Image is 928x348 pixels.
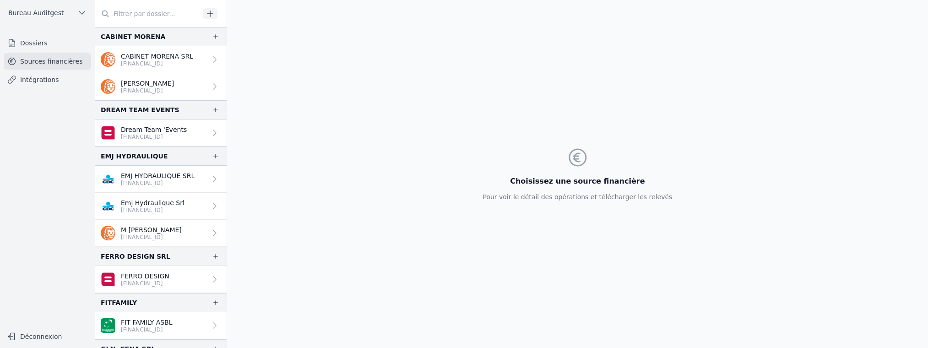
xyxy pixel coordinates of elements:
div: EMJ HYDRAULIQUE [101,151,168,162]
p: [FINANCIAL_ID] [121,60,193,67]
input: Filtrer par dossier... [95,5,200,22]
p: CABINET MORENA SRL [121,52,193,61]
p: FERRO DESIGN [121,272,169,281]
a: Intégrations [4,71,91,88]
p: [FINANCIAL_ID] [121,87,174,94]
div: DREAM TEAM EVENTS [101,104,179,115]
img: ing.png [101,52,115,67]
a: FERRO DESIGN [FINANCIAL_ID] [95,266,227,293]
div: FERRO DESIGN SRL [101,251,170,262]
img: BNP_BE_BUSINESS_GEBABEBB.png [101,318,115,333]
a: M [PERSON_NAME] [FINANCIAL_ID] [95,220,227,247]
p: [FINANCIAL_ID] [121,326,173,333]
a: Dream Team 'Events [FINANCIAL_ID] [95,120,227,147]
img: ing.png [101,79,115,94]
p: [PERSON_NAME] [121,79,174,88]
p: [FINANCIAL_ID] [121,207,185,214]
p: [FINANCIAL_ID] [121,234,182,241]
button: Déconnexion [4,329,91,344]
img: ing.png [101,226,115,240]
p: M [PERSON_NAME] [121,225,182,234]
a: FIT FAMILY ASBL [FINANCIAL_ID] [95,312,227,339]
div: FITFAMILY [101,297,137,308]
img: CBC_CREGBEBB.png [101,172,115,186]
span: Bureau Auditgest [8,8,64,17]
p: [FINANCIAL_ID] [121,179,195,187]
a: EMJ HYDRAULIQUE SRL [FINANCIAL_ID] [95,166,227,193]
div: CABINET MORENA [101,31,165,42]
a: Emj Hydraulique Srl [FINANCIAL_ID] [95,193,227,220]
p: Emj Hydraulique Srl [121,198,185,207]
a: Dossiers [4,35,91,51]
img: belfius.png [101,272,115,287]
img: belfius.png [101,125,115,140]
p: [FINANCIAL_ID] [121,280,169,287]
p: FIT FAMILY ASBL [121,318,173,327]
p: Pour voir le détail des opérations et télécharger les relevés [483,192,672,201]
h3: Choisissez une source financière [483,176,672,187]
p: Dream Team 'Events [121,125,187,134]
a: [PERSON_NAME] [FINANCIAL_ID] [95,73,227,100]
a: Sources financières [4,53,91,70]
p: [FINANCIAL_ID] [121,133,187,141]
p: EMJ HYDRAULIQUE SRL [121,171,195,180]
a: CABINET MORENA SRL [FINANCIAL_ID] [95,46,227,73]
img: CBC_CREGBEBB.png [101,199,115,213]
button: Bureau Auditgest [4,5,91,20]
